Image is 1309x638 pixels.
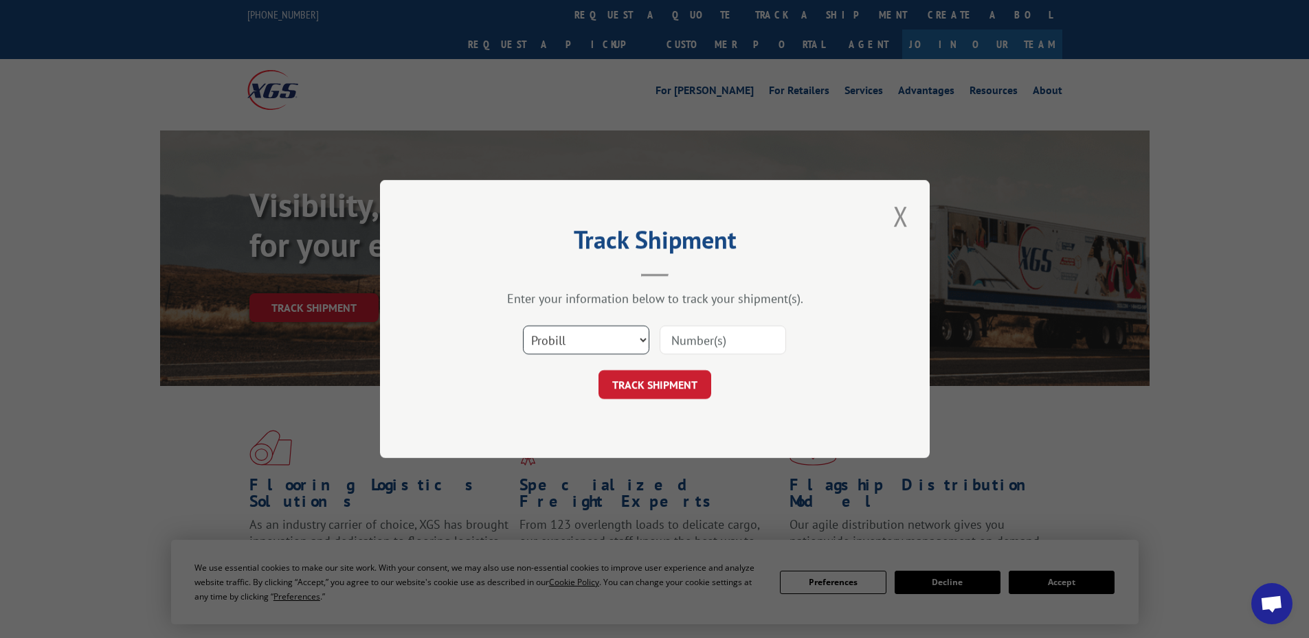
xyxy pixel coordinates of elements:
[598,370,711,399] button: TRACK SHIPMENT
[1251,583,1293,624] a: Open chat
[889,197,913,235] button: Close modal
[660,326,786,354] input: Number(s)
[449,230,861,256] h2: Track Shipment
[449,290,861,306] div: Enter your information below to track your shipment(s).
